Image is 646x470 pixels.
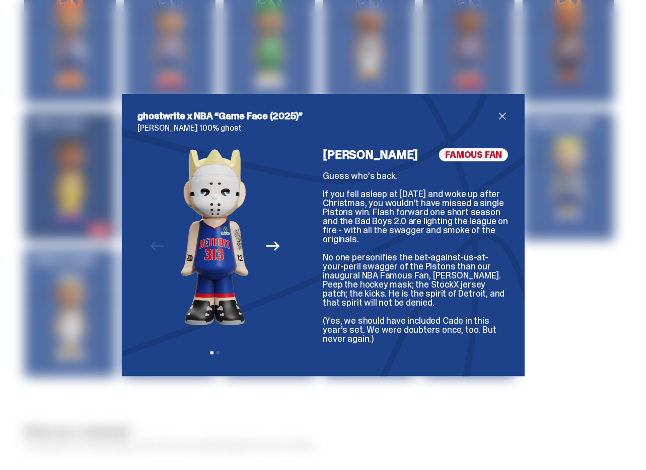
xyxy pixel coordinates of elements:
[138,124,509,132] p: [PERSON_NAME] 100% ghost
[496,110,509,122] button: close
[217,351,220,354] button: View slide 2
[323,171,508,343] div: Guess who’s back. If you fell asleep at [DATE] and woke up after Christmas, you wouldn’t have mis...
[210,351,213,354] button: View slide 1
[262,235,284,257] button: Next
[181,148,249,326] img: NBA%20Game%20Face%20-%20Website%20Archive.261.png
[439,148,508,161] span: FAMOUS FAN
[138,110,496,122] h2: ghostwrite x NBA “Game Face (2025)”
[323,149,418,161] h4: [PERSON_NAME]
